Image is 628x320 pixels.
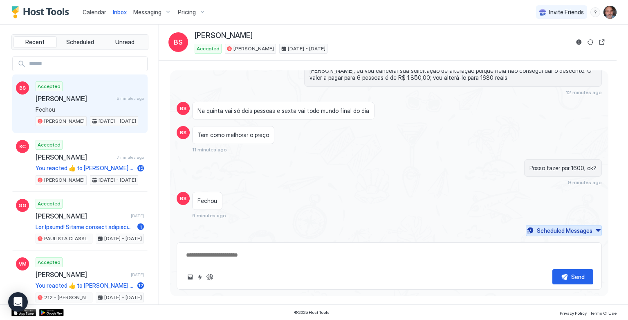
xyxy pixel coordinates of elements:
[174,37,183,47] span: BS
[195,272,205,282] button: Quick reply
[180,195,186,202] span: BS
[38,83,61,90] span: Accepted
[103,36,146,48] button: Unread
[590,311,617,315] span: Terms Of Use
[99,176,136,184] span: [DATE] - [DATE]
[560,308,587,317] a: Privacy Policy
[39,309,64,316] a: Google Play Store
[38,259,61,266] span: Accepted
[19,143,26,150] span: KC
[537,226,592,235] div: Scheduled Messages
[83,8,106,16] a: Calendar
[36,153,114,161] span: [PERSON_NAME]
[113,9,127,16] span: Inbox
[38,200,61,207] span: Accepted
[11,6,73,18] a: Host Tools Logo
[529,165,597,172] span: Posso fazer por 1600, ok?
[288,45,325,52] span: [DATE] - [DATE]
[19,260,27,268] span: VM
[19,84,26,92] span: BS
[8,292,28,312] div: Open Intercom Messenger
[36,282,134,289] span: You reacted 👍 to [PERSON_NAME] message "Boa tarde. Tudo otimo. "
[233,45,274,52] span: [PERSON_NAME]
[195,31,253,41] span: [PERSON_NAME]
[192,212,226,219] span: 9 minutes ago
[131,213,144,219] span: [DATE]
[104,294,142,301] span: [DATE] - [DATE]
[526,225,602,236] button: Scheduled Messages
[13,36,57,48] button: Recent
[44,235,90,242] span: PAULISTA CLASSIC 807
[25,38,45,46] span: Recent
[197,197,217,205] span: Fechou
[113,8,127,16] a: Inbox
[560,311,587,315] span: Privacy Policy
[44,294,90,301] span: 212 - [PERSON_NAME] - LP
[36,212,128,220] span: [PERSON_NAME]
[44,176,85,184] span: [PERSON_NAME]
[566,89,602,95] span: 12 minutes ago
[197,107,369,115] span: Na quinta vai só dois pessoas e sexta vai todo mundo final do dia
[197,131,269,139] span: Tem como melhorar o preço
[197,45,220,52] span: Accepted
[115,38,135,46] span: Unread
[603,6,617,19] div: User profile
[574,37,584,47] button: Reservation information
[192,146,227,153] span: 11 minutes ago
[38,141,61,149] span: Accepted
[590,308,617,317] a: Terms Of Use
[178,9,196,16] span: Pricing
[138,282,144,288] span: 12
[552,269,593,284] button: Send
[597,37,607,47] button: Open reservation
[66,38,94,46] span: Scheduled
[36,165,134,172] span: You reacted 👍 to [PERSON_NAME] message "As pessoas também são as mesmas"
[11,309,36,316] a: App Store
[133,9,161,16] span: Messaging
[36,106,144,113] span: Fechou
[568,179,602,185] span: 9 minutes ago
[58,36,102,48] button: Scheduled
[590,7,600,17] div: menu
[585,37,595,47] button: Sync reservation
[36,223,134,231] span: Lor Ipsumd! Sitame consect adipiscinge sedd eiusmodte inc utlabor e dolore ma ali 67-61 en admini...
[185,272,195,282] button: Upload image
[18,202,27,209] span: GG
[117,96,144,101] span: 5 minutes ago
[99,117,136,125] span: [DATE] - [DATE]
[131,272,144,277] span: [DATE]
[36,95,113,103] span: [PERSON_NAME]
[294,310,330,315] span: © 2025 Host Tools
[117,155,144,160] span: 7 minutes ago
[205,272,215,282] button: ChatGPT Auto Reply
[26,57,147,71] input: Input Field
[180,105,186,112] span: BS
[138,165,144,171] span: 15
[104,235,142,242] span: [DATE] - [DATE]
[36,270,128,279] span: [PERSON_NAME]
[83,9,106,16] span: Calendar
[310,67,597,81] span: [PERSON_NAME], eu vou cancelar sua solicitação de alteração porque nela não consegui dar o descon...
[44,117,85,125] span: [PERSON_NAME]
[180,129,186,136] span: BS
[549,9,584,16] span: Invite Friends
[11,34,148,50] div: tab-group
[571,273,585,281] div: Send
[140,224,142,230] span: 1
